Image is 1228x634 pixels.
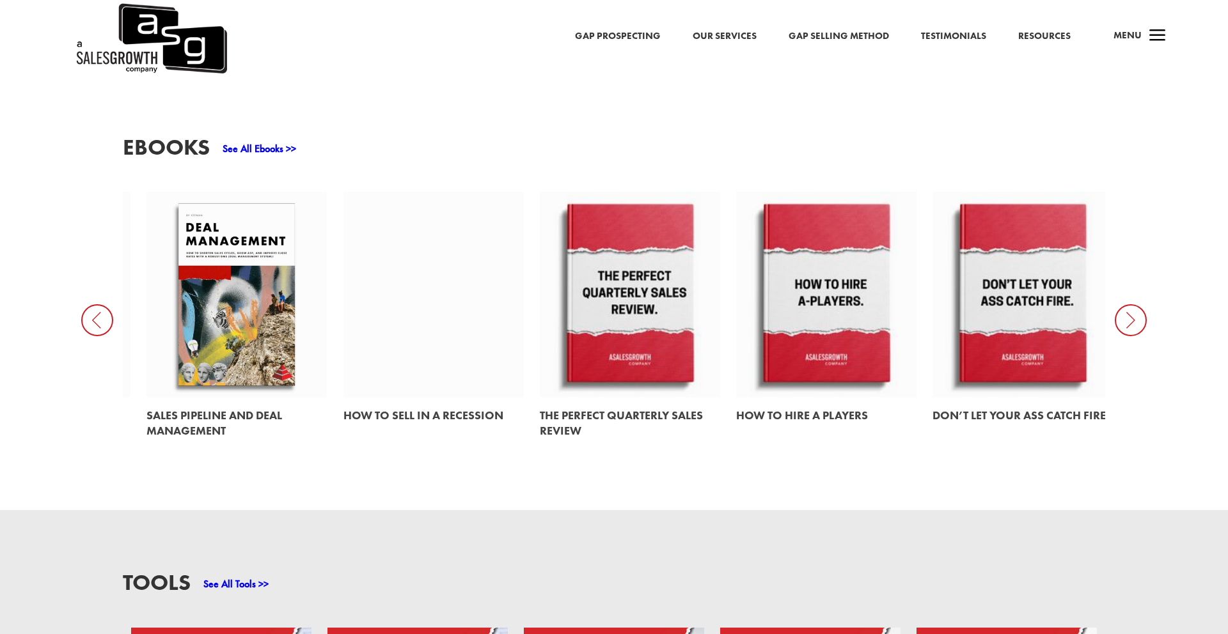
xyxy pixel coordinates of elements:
[789,28,889,45] a: Gap Selling Method
[1145,24,1170,49] span: a
[921,28,986,45] a: Testimonials
[575,28,661,45] a: Gap Prospecting
[1018,28,1071,45] a: Resources
[693,28,757,45] a: Our Services
[1114,29,1142,42] span: Menu
[223,142,296,155] a: See All Ebooks >>
[123,136,210,165] h3: EBooks
[203,577,269,591] a: See All Tools >>
[123,571,191,600] h3: Tools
